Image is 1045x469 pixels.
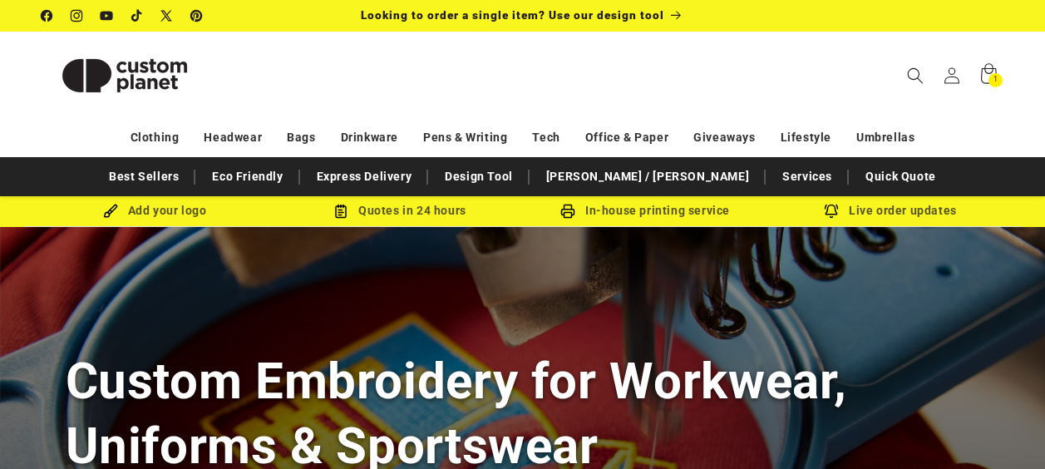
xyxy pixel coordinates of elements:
[423,123,507,152] a: Pens & Writing
[774,162,840,191] a: Services
[287,123,315,152] a: Bags
[857,162,944,191] a: Quick Quote
[538,162,757,191] a: [PERSON_NAME] / [PERSON_NAME]
[36,32,214,119] a: Custom Planet
[693,123,755,152] a: Giveaways
[824,204,839,219] img: Order updates
[101,162,187,191] a: Best Sellers
[585,123,668,152] a: Office & Paper
[523,200,768,221] div: In-house printing service
[204,162,291,191] a: Eco Friendly
[436,162,521,191] a: Design Tool
[308,162,421,191] a: Express Delivery
[341,123,398,152] a: Drinkware
[32,200,278,221] div: Add your logo
[103,204,118,219] img: Brush Icon
[333,204,348,219] img: Order Updates Icon
[204,123,262,152] a: Headwear
[781,123,831,152] a: Lifestyle
[560,204,575,219] img: In-house printing
[768,200,1013,221] div: Live order updates
[278,200,523,221] div: Quotes in 24 hours
[897,57,934,94] summary: Search
[42,38,208,113] img: Custom Planet
[856,123,914,152] a: Umbrellas
[131,123,180,152] a: Clothing
[993,73,998,87] span: 1
[532,123,559,152] a: Tech
[361,8,664,22] span: Looking to order a single item? Use our design tool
